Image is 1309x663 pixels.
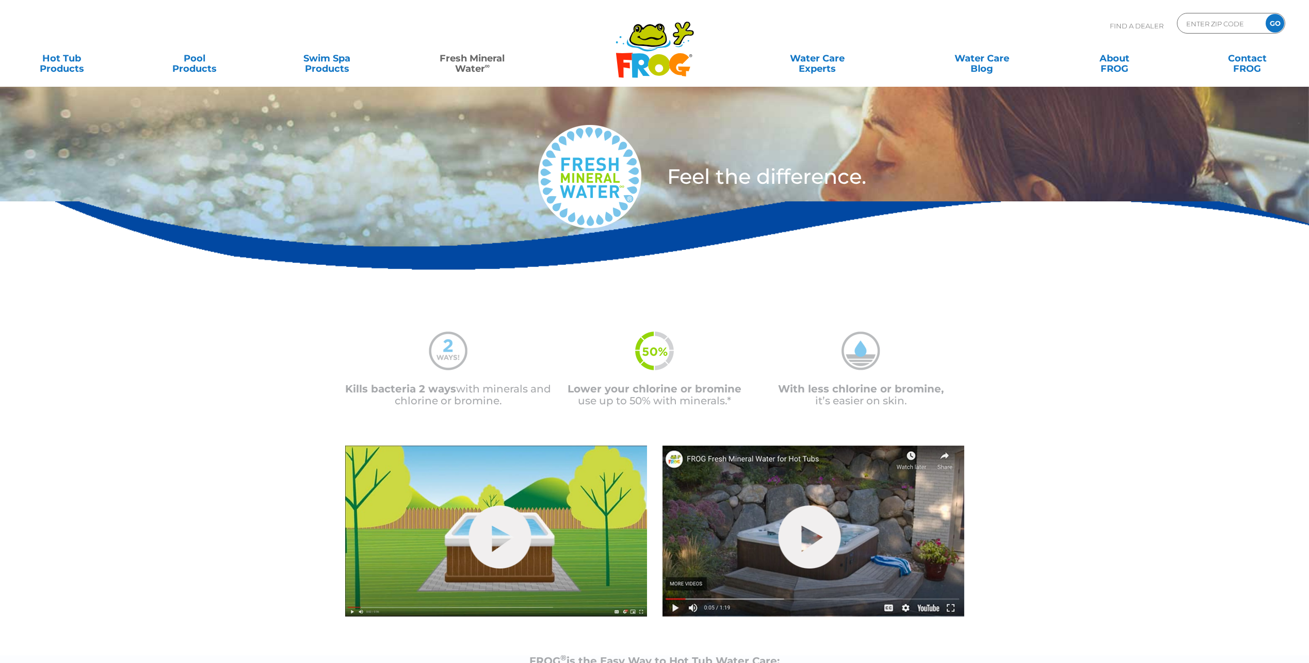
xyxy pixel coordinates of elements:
[1110,13,1163,39] p: Find A Dealer
[667,166,1200,187] h3: Feel the difference.
[758,383,964,407] p: it’s easier on skin.
[345,446,647,617] img: fmw-hot-tub-cover-1
[429,331,467,370] img: mineral-water-2-ways
[1185,16,1255,31] input: Zip Code Form
[10,48,114,69] a: Hot TubProducts
[1063,48,1166,69] a: AboutFROG
[408,48,537,69] a: Fresh MineralWater∞
[842,331,880,370] img: mineral-water-less-chlorine
[568,383,741,395] span: Lower your chlorine or bromine
[635,331,674,370] img: fmw-50percent-icon
[143,48,246,69] a: PoolProducts
[778,383,944,395] span: With less chlorine or bromine,
[538,125,641,228] img: fresh-mineral-water-logo-medium
[345,383,552,407] p: with minerals and chlorine or bromine.
[662,446,964,617] img: fmw-hot-tub-cover-2
[485,61,490,70] sup: ∞
[734,48,901,69] a: Water CareExperts
[552,383,758,407] p: use up to 50% with minerals.*
[1195,48,1299,69] a: ContactFROG
[276,48,379,69] a: Swim SpaProducts
[560,653,567,662] sup: ®
[1266,14,1284,33] input: GO
[931,48,1034,69] a: Water CareBlog
[345,383,456,395] span: Kills bacteria 2 ways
